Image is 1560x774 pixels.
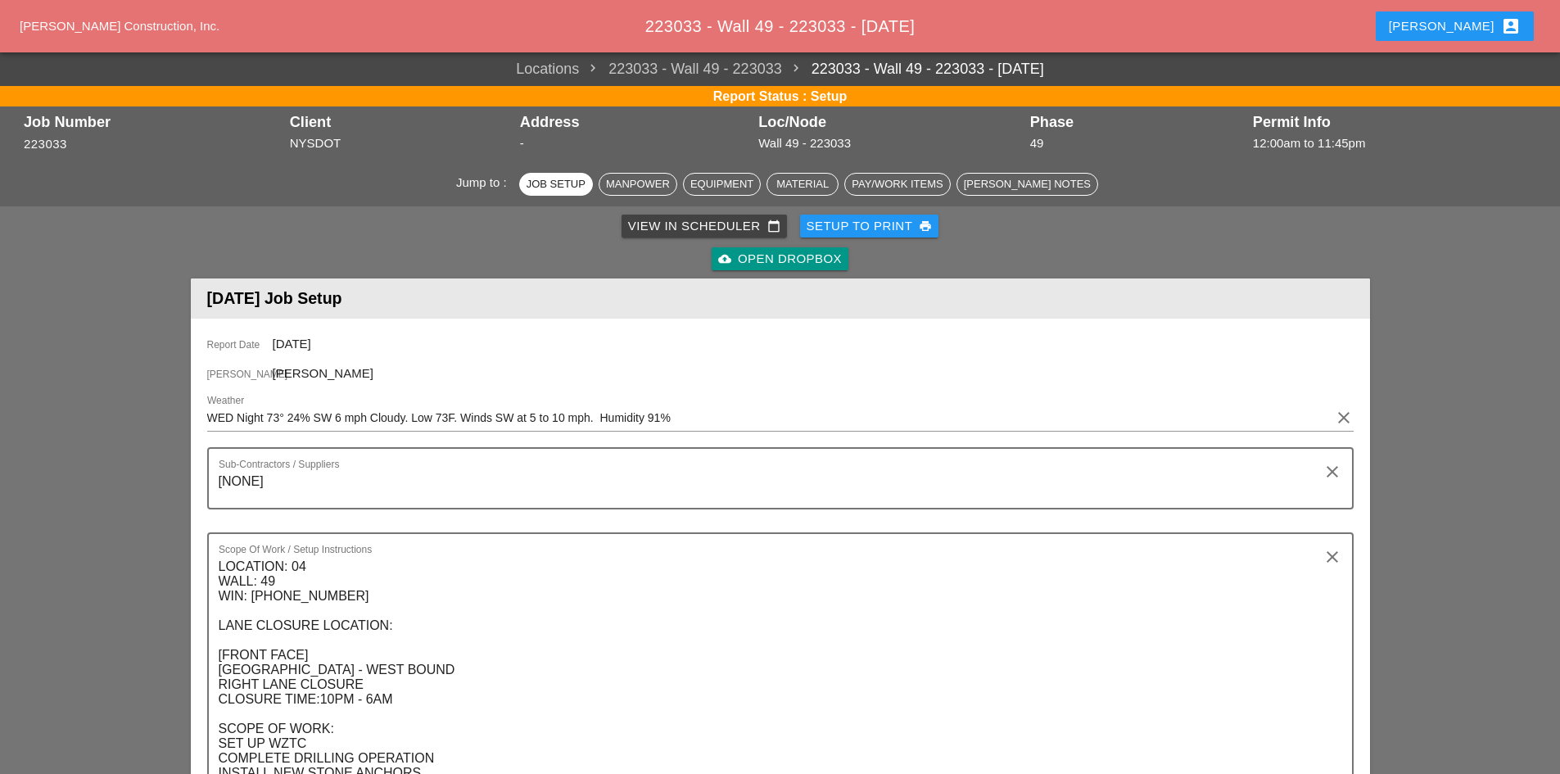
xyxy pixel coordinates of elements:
div: [PERSON_NAME] [1389,16,1521,36]
i: clear [1323,462,1342,482]
a: [PERSON_NAME] Construction, Inc. [20,19,219,33]
div: Equipment [690,176,753,192]
i: account_box [1501,16,1521,36]
span: [PERSON_NAME] [207,367,273,382]
i: print [919,220,932,233]
button: [PERSON_NAME] [1376,11,1534,41]
div: Open Dropbox [718,250,842,269]
span: Report Date [207,337,273,352]
button: 223033 [24,135,67,154]
div: Permit Info [1253,114,1536,130]
div: 49 [1030,134,1245,153]
button: Material [766,173,839,196]
header: [DATE] Job Setup [191,278,1370,319]
i: clear [1323,547,1342,567]
button: Pay/Work Items [844,173,950,196]
div: Job Number [24,114,282,130]
button: [PERSON_NAME] Notes [956,173,1098,196]
a: Locations [516,58,579,80]
span: Jump to : [456,175,513,189]
i: clear [1334,408,1354,428]
div: Loc/Node [758,114,1021,130]
span: [DATE] [273,337,311,351]
span: 223033 - Wall 49 - 223033 - [DATE] [645,17,915,35]
div: 12:00am to 11:45pm [1253,134,1536,153]
div: View in Scheduler [628,217,780,236]
div: Phase [1030,114,1245,130]
textarea: Sub-Contractors / Suppliers [219,468,1329,508]
div: Wall 49 - 223033 [758,134,1021,153]
button: Equipment [683,173,761,196]
div: Setup to Print [807,217,933,236]
div: Client [290,114,512,130]
div: NYSDOT [290,134,512,153]
div: Material [774,176,831,192]
i: calendar_today [767,220,780,233]
button: Job Setup [519,173,593,196]
a: 223033 - Wall 49 - 223033 - [DATE] [782,58,1044,80]
i: cloud_upload [718,252,731,265]
span: [PERSON_NAME] [273,366,373,380]
div: Manpower [606,176,670,192]
div: Pay/Work Items [852,176,943,192]
input: Weather [207,405,1331,431]
div: Address [520,114,750,130]
div: [PERSON_NAME] Notes [964,176,1091,192]
a: Open Dropbox [712,247,848,270]
button: Setup to Print [800,215,939,238]
span: 223033 - Wall 49 - 223033 [579,58,781,80]
button: Manpower [599,173,677,196]
div: - [520,134,750,153]
div: Job Setup [527,176,586,192]
a: View in Scheduler [622,215,787,238]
